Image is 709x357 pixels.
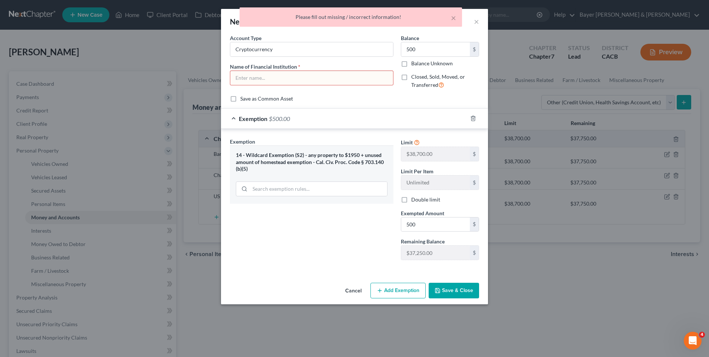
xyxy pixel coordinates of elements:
input: Credit Union, HSA, etc [230,42,393,56]
div: $ [470,176,479,190]
div: $ [470,246,479,260]
label: Double limit [411,196,440,203]
button: × [451,13,456,22]
div: $ [470,217,479,232]
input: -- [401,147,470,161]
div: $ [470,42,479,56]
input: -- [401,246,470,260]
span: $500.00 [269,115,290,122]
span: Limit [401,139,413,145]
div: Please fill out missing / incorrect information! [245,13,456,21]
input: Search exemption rules... [250,182,387,196]
span: Name of Financial Institution [230,63,297,70]
input: 0.00 [401,217,470,232]
iframe: Intercom live chat [684,332,702,350]
label: Limit Per Item [401,167,433,175]
label: Balance [401,34,419,42]
span: Exempted Amount [401,210,444,216]
span: Exemption [239,115,267,122]
button: Add Exemption [370,283,426,298]
label: Account Type [230,34,261,42]
span: 4 [699,332,705,338]
label: Save as Common Asset [240,95,293,102]
input: Enter name... [230,71,393,85]
input: 0.00 [401,42,470,56]
div: $ [470,147,479,161]
span: Exemption [230,138,255,145]
button: Save & Close [429,283,479,298]
input: -- [401,176,470,190]
label: Balance Unknown [411,60,453,67]
button: Cancel [339,284,367,298]
span: Closed, Sold, Moved, or Transferred [411,73,465,88]
label: Remaining Balance [401,238,445,245]
div: 14 - Wildcard Exemption (S2) - any property to $1950 + unused amount of homestead exemption - Cal... [236,152,388,173]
